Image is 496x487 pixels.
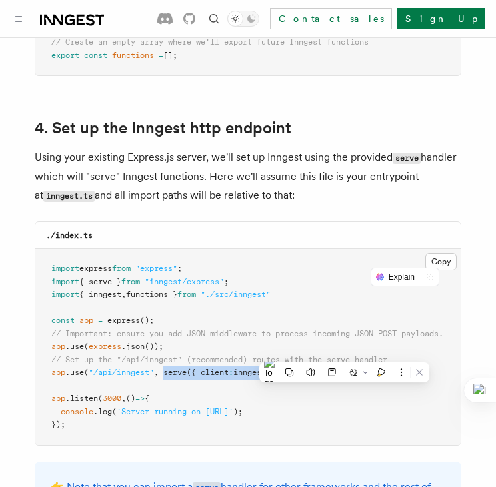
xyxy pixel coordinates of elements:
[51,290,79,299] span: import
[84,368,89,377] span: (
[140,316,154,325] span: ();
[93,407,112,416] span: .log
[233,407,243,416] span: );
[112,264,131,273] span: from
[159,51,163,60] span: =
[79,264,112,273] span: express
[51,342,65,351] span: app
[126,394,135,403] span: ()
[177,290,196,299] span: from
[145,342,163,351] span: ());
[201,290,271,299] span: "./src/inngest"
[145,394,149,403] span: {
[229,368,233,377] span: :
[35,148,461,205] p: Using your existing Express.js server, we'll set up Inngest using the provided handler which will...
[46,231,93,240] code: ./index.ts
[79,316,93,325] span: app
[98,316,103,325] span: =
[43,191,95,202] code: inngest.ts
[51,368,65,377] span: app
[84,342,89,351] span: (
[206,11,222,27] button: Find something...
[121,342,145,351] span: .json
[103,394,121,403] span: 3000
[145,277,224,286] span: "inngest/express"
[89,368,154,377] span: "/api/inngest"
[224,277,229,286] span: ;
[117,407,233,416] span: 'Server running on [URL]'
[65,342,84,351] span: .use
[121,394,126,403] span: ,
[11,11,27,27] button: Toggle navigation
[233,368,266,377] span: inngest
[393,153,421,164] code: serve
[51,420,65,429] span: });
[163,51,177,60] span: [];
[51,355,387,364] span: // Set up the "/api/inngest" (recommended) routes with the serve handler
[425,253,457,270] button: Copy
[84,51,107,60] span: const
[112,51,154,60] span: functions
[135,394,145,403] span: =>
[107,316,140,325] span: express
[61,407,93,416] span: console
[112,407,117,416] span: (
[65,368,84,377] span: .use
[121,277,140,286] span: from
[65,394,98,403] span: .listen
[89,342,121,351] span: express
[51,51,79,60] span: export
[79,290,121,299] span: { inngest
[397,8,485,29] a: Sign Up
[135,264,177,273] span: "express"
[51,277,79,286] span: import
[121,290,126,299] span: ,
[51,329,443,338] span: // Important: ensure you add JSON middleware to process incoming JSON POST payloads.
[35,119,291,137] a: 4. Set up the Inngest http endpoint
[154,368,159,377] span: ,
[51,37,369,47] span: // Create an empty array where we'll export future Inngest functions
[163,368,187,377] span: serve
[177,264,182,273] span: ;
[51,264,79,273] span: import
[51,394,65,403] span: app
[227,11,259,27] button: Toggle dark mode
[98,394,103,403] span: (
[270,8,392,29] a: Contact sales
[126,290,177,299] span: functions }
[187,368,229,377] span: ({ client
[79,277,121,286] span: { serve }
[51,316,75,325] span: const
